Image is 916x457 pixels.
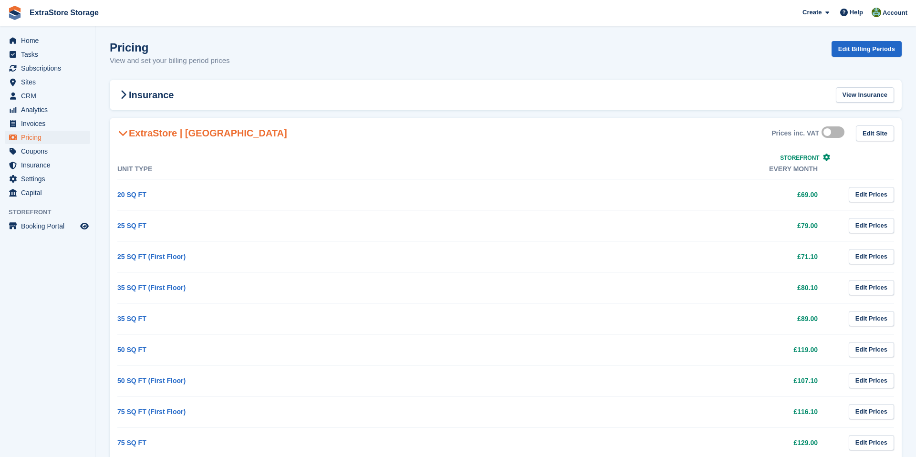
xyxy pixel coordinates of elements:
p: View and set your billing period prices [110,55,230,66]
a: menu [5,117,90,130]
span: Subscriptions [21,62,78,75]
span: Storefront [780,155,819,161]
a: menu [5,131,90,144]
a: menu [5,103,90,116]
a: menu [5,158,90,172]
a: Edit Prices [849,311,894,327]
a: Edit Prices [849,218,894,234]
a: Edit Prices [849,342,894,358]
span: CRM [21,89,78,103]
span: Coupons [21,145,78,158]
a: ExtraStore Storage [26,5,103,21]
td: £107.10 [477,365,837,396]
div: Prices inc. VAT [771,129,819,137]
span: Insurance [21,158,78,172]
a: menu [5,48,90,61]
a: Edit Prices [849,249,894,265]
td: £116.10 [477,396,837,427]
a: Storefront [780,155,830,161]
a: menu [5,219,90,233]
a: Preview store [79,220,90,232]
a: 25 SQ FT [117,222,146,229]
span: Analytics [21,103,78,116]
span: Help [850,8,863,17]
span: Home [21,34,78,47]
a: Edit Prices [849,404,894,420]
img: Jill Leckie [872,8,881,17]
a: menu [5,145,90,158]
a: 20 SQ FT [117,191,146,198]
a: View Insurance [836,87,894,103]
span: Create [802,8,822,17]
h2: ExtraStore | [GEOGRAPHIC_DATA] [117,127,287,139]
a: menu [5,172,90,186]
a: menu [5,34,90,47]
a: 35 SQ FT (First Floor) [117,284,186,291]
a: Edit Site [856,125,894,141]
span: Tasks [21,48,78,61]
a: menu [5,89,90,103]
a: 50 SQ FT [117,346,146,353]
td: £119.00 [477,334,837,365]
td: £69.00 [477,179,837,210]
a: Edit Billing Periods [832,41,902,57]
td: £71.10 [477,241,837,272]
a: 75 SQ FT (First Floor) [117,408,186,415]
a: 50 SQ FT (First Floor) [117,377,186,384]
th: Unit Type [117,159,477,179]
a: 75 SQ FT [117,439,146,447]
span: Storefront [9,208,95,217]
img: stora-icon-8386f47178a22dfd0bd8f6a31ec36ba5ce8667c1dd55bd0f319d3a0aa187defe.svg [8,6,22,20]
span: Sites [21,75,78,89]
span: Settings [21,172,78,186]
span: Invoices [21,117,78,130]
a: 35 SQ FT [117,315,146,322]
td: £80.10 [477,272,837,303]
th: Every month [477,159,837,179]
h1: Pricing [110,41,230,54]
span: Pricing [21,131,78,144]
a: 25 SQ FT (First Floor) [117,253,186,260]
a: Edit Prices [849,280,894,296]
a: menu [5,75,90,89]
span: Capital [21,186,78,199]
a: menu [5,62,90,75]
a: menu [5,186,90,199]
span: Booking Portal [21,219,78,233]
a: Edit Prices [849,373,894,389]
h2: Insurance [117,89,174,101]
td: £89.00 [477,303,837,334]
a: Edit Prices [849,187,894,203]
span: Account [883,8,907,18]
a: Edit Prices [849,435,894,451]
td: £79.00 [477,210,837,241]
